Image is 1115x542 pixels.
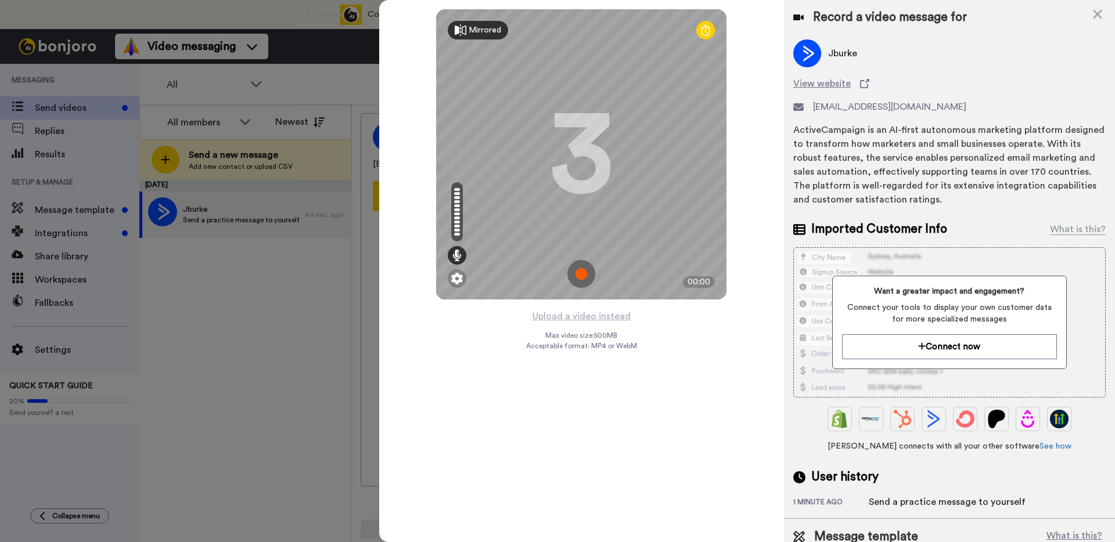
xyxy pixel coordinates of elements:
div: What is this? [1050,222,1106,236]
img: Drip [1019,410,1037,428]
span: Want a greater impact and engagement? [842,286,1056,297]
img: Shopify [830,410,849,428]
span: [EMAIL_ADDRESS][DOMAIN_NAME] [813,100,966,114]
div: 00:00 [683,276,715,288]
span: [PERSON_NAME] connects with all your other software [793,440,1106,452]
img: GoHighLevel [1050,410,1069,428]
span: User history [811,468,879,486]
div: 1 minute ago [793,497,869,509]
span: Max video size: 500 MB [545,331,617,340]
img: ConvertKit [956,410,974,428]
span: Acceptable format: MP4 or WebM [526,341,637,351]
img: Hubspot [893,410,912,428]
div: ActiveCampaign is an AI-first autonomous marketing platform designed to transform how marketers a... [793,123,1106,207]
a: See how [1040,442,1071,450]
span: Connect your tools to display your own customer data for more specialized messages [842,302,1056,325]
img: Ontraport [862,410,880,428]
img: ic_record_start.svg [567,260,595,288]
img: Patreon [987,410,1006,428]
span: Imported Customer Info [811,221,947,238]
img: ic_gear.svg [451,273,463,284]
button: Connect now [842,334,1056,359]
button: Upload a video instead [529,309,634,324]
div: 3 [549,111,613,198]
img: ActiveCampaign [925,410,943,428]
div: Send a practice message to yourself [869,495,1026,509]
